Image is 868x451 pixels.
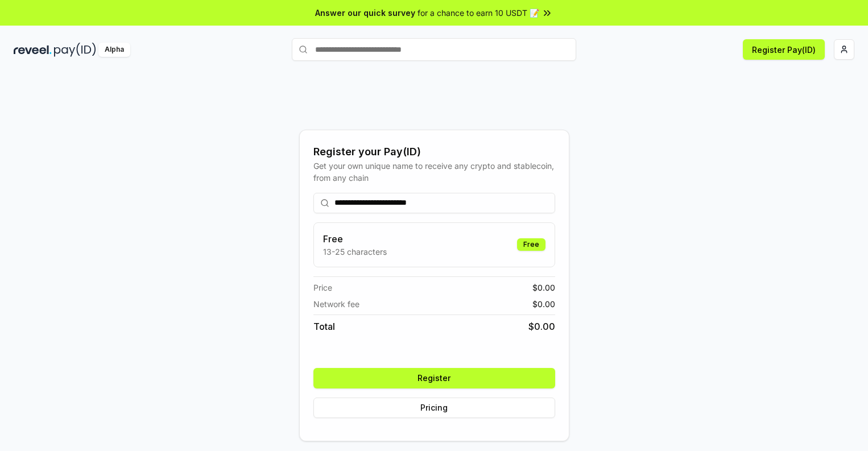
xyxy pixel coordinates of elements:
[532,282,555,293] span: $ 0.00
[313,160,555,184] div: Get your own unique name to receive any crypto and stablecoin, from any chain
[313,398,555,418] button: Pricing
[313,368,555,388] button: Register
[313,298,359,310] span: Network fee
[313,320,335,333] span: Total
[313,144,555,160] div: Register your Pay(ID)
[528,320,555,333] span: $ 0.00
[743,39,825,60] button: Register Pay(ID)
[323,232,387,246] h3: Free
[532,298,555,310] span: $ 0.00
[14,43,52,57] img: reveel_dark
[98,43,130,57] div: Alpha
[517,238,545,251] div: Free
[313,282,332,293] span: Price
[54,43,96,57] img: pay_id
[315,7,415,19] span: Answer our quick survey
[323,246,387,258] p: 13-25 characters
[418,7,539,19] span: for a chance to earn 10 USDT 📝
